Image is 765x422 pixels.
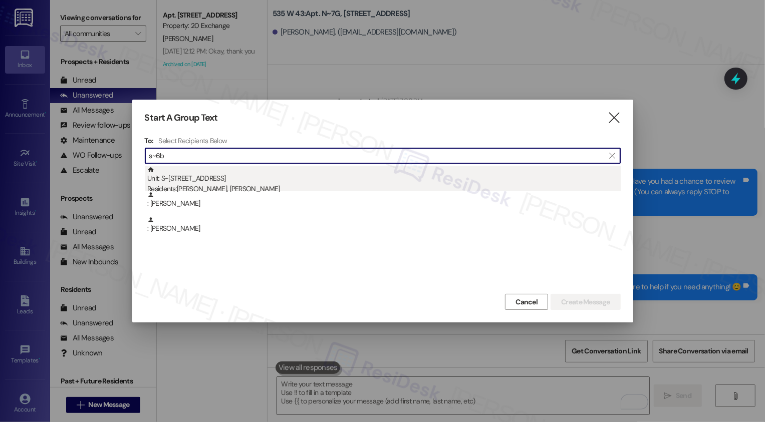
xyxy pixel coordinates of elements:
div: : [PERSON_NAME] [145,191,621,216]
div: Unit: S~[STREET_ADDRESS]Residents:[PERSON_NAME], [PERSON_NAME] [145,166,621,191]
i:  [607,113,621,123]
button: Create Message [551,294,620,310]
button: Cancel [505,294,548,310]
span: Create Message [561,297,610,307]
div: : [PERSON_NAME] [147,191,621,209]
div: : [PERSON_NAME] [145,216,621,241]
span: Cancel [516,297,538,307]
div: Unit: S~[STREET_ADDRESS] [147,166,621,195]
button: Clear text [604,148,620,163]
input: Search for any contact or apartment [149,149,604,163]
h3: To: [145,136,154,145]
i:  [609,152,615,160]
h3: Start A Group Text [145,112,218,124]
h4: Select Recipients Below [158,136,227,145]
div: : [PERSON_NAME] [147,216,621,234]
div: Residents: [PERSON_NAME], [PERSON_NAME] [147,184,621,194]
